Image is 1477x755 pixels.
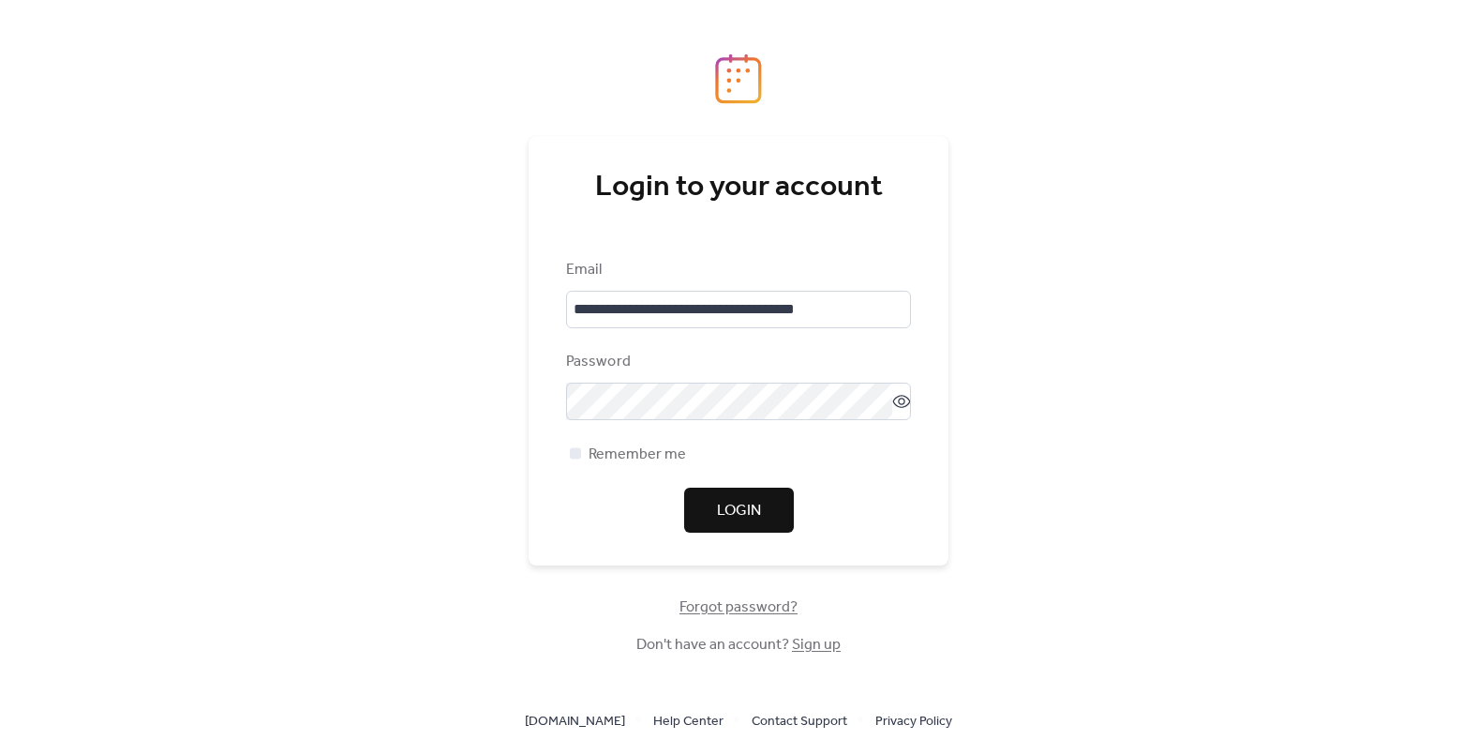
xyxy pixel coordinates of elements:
[875,711,952,733] span: Privacy Policy
[752,711,847,733] span: Contact Support
[717,500,761,522] span: Login
[566,259,907,281] div: Email
[566,169,911,206] div: Login to your account
[566,351,907,373] div: Password
[752,709,847,732] a: Contact Support
[684,488,794,533] button: Login
[679,596,798,619] span: Forgot password?
[636,634,841,657] span: Don't have an account?
[525,709,625,732] a: [DOMAIN_NAME]
[653,709,724,732] a: Help Center
[792,630,841,659] a: Sign up
[715,53,762,104] img: logo
[589,444,686,466] span: Remember me
[875,709,952,732] a: Privacy Policy
[653,711,724,733] span: Help Center
[525,711,625,733] span: [DOMAIN_NAME]
[679,602,798,612] a: Forgot password?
